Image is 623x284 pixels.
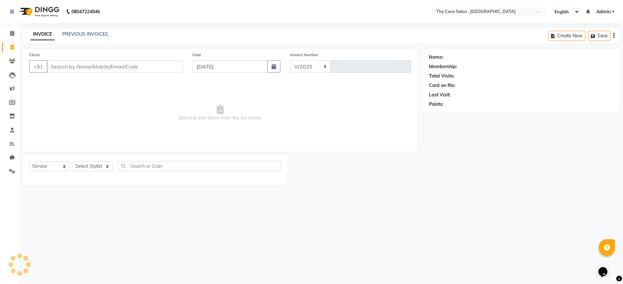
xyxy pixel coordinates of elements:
div: Name: [429,54,444,61]
input: Search or Scan [118,161,281,171]
div: Total Visits: [429,73,455,80]
img: logo [17,3,61,21]
div: Membership: [429,63,457,70]
input: Search by Name/Mobile/Email/Code [47,60,183,73]
a: PREVIOUS INVOICES [62,31,108,37]
iframe: chat widget [596,258,617,278]
label: Invoice Number [290,52,318,58]
button: +91 [29,60,47,73]
label: Client [29,52,40,58]
b: 08047224946 [71,3,100,21]
div: Last Visit: [429,92,451,98]
label: Date [192,52,201,58]
span: Admin [596,8,611,15]
button: Create New [548,31,585,41]
a: INVOICE [31,29,55,40]
button: Save [588,31,611,41]
span: Select & add items from the list below [29,80,411,145]
div: Points: [429,101,444,108]
div: Card on file: [429,82,456,89]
